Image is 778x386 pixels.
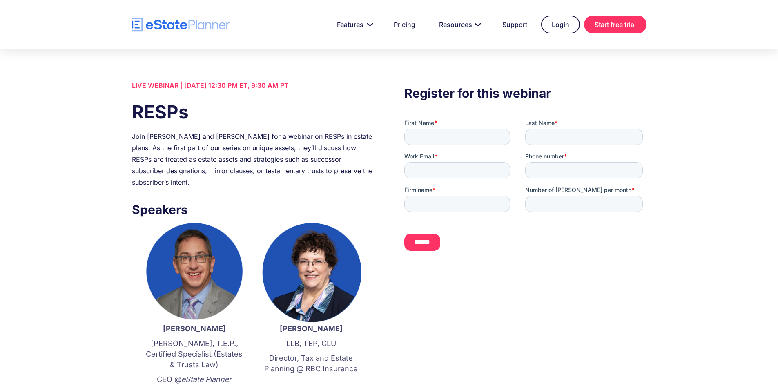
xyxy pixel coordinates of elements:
h3: Register for this webinar [404,84,646,103]
p: [PERSON_NAME], T.E.P., Certified Specialist (Estates & Trusts Law) [144,338,245,370]
a: Pricing [384,16,425,33]
strong: [PERSON_NAME] [280,324,343,333]
a: home [132,18,230,32]
p: CEO @ [144,374,245,385]
div: LIVE WEBINAR | [DATE] 12:30 PM ET, 9:30 AM PT [132,80,374,91]
p: Director, Tax and Estate Planning @ RBC Insurance [261,353,361,374]
a: Features [327,16,380,33]
h3: Speakers [132,200,374,219]
a: Support [493,16,537,33]
a: Login [541,16,580,33]
p: LLB, TEP, CLU [261,338,361,349]
h1: RESPs [132,99,374,125]
a: Start free trial [584,16,646,33]
strong: [PERSON_NAME] [163,324,226,333]
a: Resources [429,16,488,33]
iframe: Form 0 [404,119,646,265]
em: eState Planner [181,375,232,384]
div: Join [PERSON_NAME] and [PERSON_NAME] for a webinar on RESPs in estate plans. As the first part of... [132,131,374,188]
